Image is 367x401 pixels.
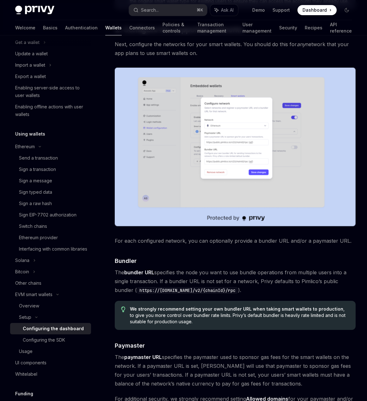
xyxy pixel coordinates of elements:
div: Usage [19,348,33,355]
div: Ethereum provider [19,234,58,241]
div: Configuring the SDK [23,336,65,344]
a: Other chains [10,277,91,289]
div: Switch chains [19,222,47,230]
div: Import a wallet [15,61,45,69]
a: Export a wallet [10,71,91,82]
a: Whitelabel [10,368,91,380]
a: Overview [10,300,91,312]
code: https://[DOMAIN_NAME]/v2/{chainId}/rpc [137,287,238,294]
a: Policies & controls [162,20,190,35]
div: Ethereum [15,143,35,150]
span: The specifies the node you want to use bundle operations from multiple users into a single transa... [115,268,356,295]
div: Configuring the dashboard [23,325,84,332]
a: Enabling server-side access to user wallets [10,82,91,101]
a: Connectors [129,20,155,35]
a: Send a transaction [10,152,91,164]
span: Next, configure the networks for your smart wallets. You should do this for network that your app... [115,40,356,58]
a: Welcome [15,20,35,35]
div: Sign a raw hash [19,200,52,207]
a: Sign a transaction [10,164,91,175]
button: Ask AI [210,4,238,16]
div: UI components [15,359,46,367]
strong: paymaster URL [124,354,162,360]
a: Support [272,7,290,13]
div: Whitelabel [15,370,37,378]
span: Dashboard [303,7,327,13]
div: Other chains [15,279,41,287]
span: Ask AI [221,7,234,13]
span: The specifies the paymaster used to sponsor gas fees for the smart wallets on the network. If a p... [115,353,356,388]
a: Authentication [65,20,98,35]
a: Sign a message [10,175,91,186]
em: any [297,41,305,47]
div: Overview [19,302,39,310]
button: Toggle dark mode [342,5,352,15]
div: Sign a message [19,177,52,185]
img: Sample enable smart wallets [115,68,356,226]
a: Recipes [305,20,322,35]
span: For each configured network, you can optionally provide a bundler URL and/or a paymaster URL. [115,236,356,245]
div: Bitcoin [15,268,29,276]
a: Sign a raw hash [10,198,91,209]
span: ⌘ K [197,8,203,13]
svg: Tip [121,307,125,312]
h5: Using wallets [15,130,45,138]
div: Sign EIP-7702 authorization [19,211,76,219]
a: API reference [330,20,352,35]
span: , to give you more control over bundler rate limits. Privy’s default bundler is heavily rate limi... [130,306,349,325]
div: Send a transaction [19,154,58,162]
a: UI components [10,357,91,368]
a: Usage [10,346,91,357]
a: Ethereum provider [10,232,91,243]
div: Interfacing with common libraries [19,245,87,253]
a: Basics [43,20,58,35]
a: Demo [252,7,265,13]
img: dark logo [15,6,54,15]
a: Configuring the SDK [10,334,91,346]
a: Security [279,20,297,35]
button: Search...⌘K [129,4,207,16]
strong: bundler URL [124,269,154,276]
div: Enabling server-side access to user wallets [15,84,87,99]
a: Update a wallet [10,48,91,59]
a: User management [242,20,272,35]
div: Enabling offline actions with user wallets [15,103,87,118]
div: Export a wallet [15,73,46,80]
a: Sign EIP-7702 authorization [10,209,91,221]
div: Sign typed data [19,188,52,196]
h5: Funding [15,390,33,398]
a: Configuring the dashboard [10,323,91,334]
a: Dashboard [297,5,337,15]
div: Search... [141,6,159,14]
strong: We strongly recommend setting your own bundler URL when taking smart wallets to production [130,306,343,312]
span: Bundler [115,257,137,265]
span: Paymaster [115,341,145,350]
a: Sign typed data [10,186,91,198]
a: Switch chains [10,221,91,232]
a: Transaction management [197,20,235,35]
a: Interfacing with common libraries [10,243,91,255]
div: Solana [15,257,29,264]
a: Enabling offline actions with user wallets [10,101,91,120]
div: Update a wallet [15,50,48,58]
div: EVM smart wallets [15,291,52,298]
a: Wallets [105,20,122,35]
div: Setup [19,313,31,321]
div: Sign a transaction [19,166,56,173]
